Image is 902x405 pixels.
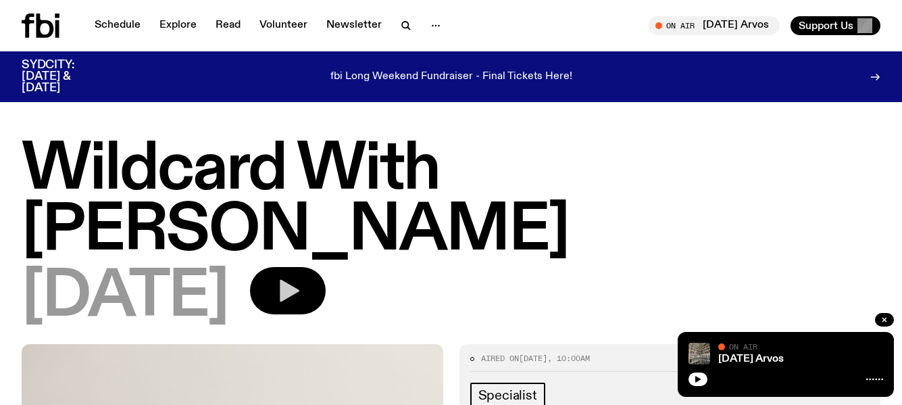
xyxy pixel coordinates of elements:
span: , 10:00am [547,353,590,364]
a: Volunteer [251,16,316,35]
a: [DATE] Arvos [718,354,784,364]
a: Explore [151,16,205,35]
span: Aired on [481,353,519,364]
button: On Air[DATE] Arvos [649,16,780,35]
span: [DATE] [519,353,547,364]
p: fbi Long Weekend Fundraiser - Final Tickets Here! [330,71,572,83]
span: Support Us [799,20,853,32]
button: Support Us [791,16,880,35]
h1: Wildcard With [PERSON_NAME] [22,140,880,262]
a: Schedule [86,16,149,35]
a: Newsletter [318,16,390,35]
img: A corner shot of the fbi music library [688,343,710,364]
a: Read [207,16,249,35]
span: Specialist [478,388,537,403]
h3: SYDCITY: [DATE] & [DATE] [22,59,108,94]
span: On Air [729,342,757,351]
span: [DATE] [22,267,228,328]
